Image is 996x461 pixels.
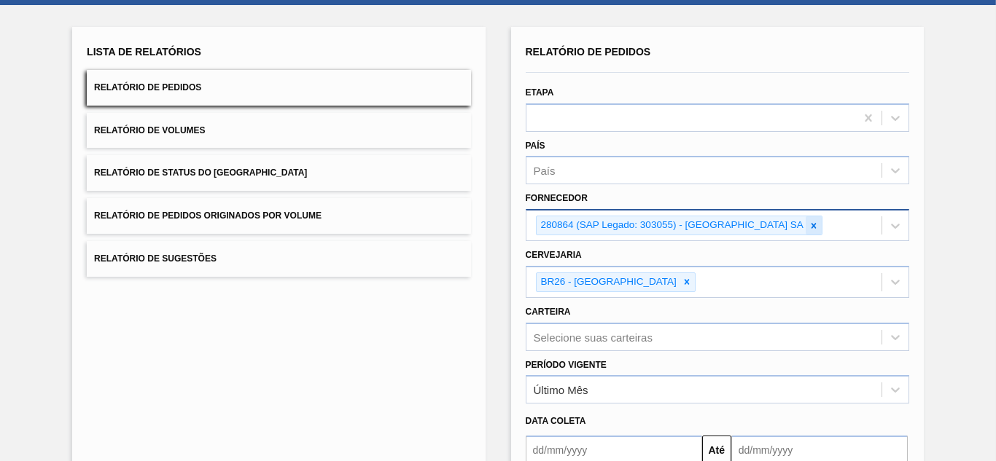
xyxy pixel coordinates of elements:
div: BR26 - [GEOGRAPHIC_DATA] [537,273,679,291]
label: Cervejaria [526,250,582,260]
div: País [534,165,556,177]
div: Último Mês [534,384,588,396]
span: Relatório de Pedidos Originados por Volume [94,210,322,221]
div: Selecione suas carteiras [534,331,653,343]
button: Relatório de Pedidos [87,70,470,106]
label: País [526,141,545,151]
label: Período Vigente [526,360,607,370]
button: Relatório de Volumes [87,113,470,149]
label: Carteira [526,307,571,317]
span: Relatório de Status do [GEOGRAPHIC_DATA] [94,168,307,178]
button: Relatório de Sugestões [87,241,470,277]
button: Relatório de Status do [GEOGRAPHIC_DATA] [87,155,470,191]
label: Etapa [526,87,554,98]
span: Lista de Relatórios [87,46,201,58]
div: 280864 (SAP Legado: 303055) - [GEOGRAPHIC_DATA] SA [537,216,806,235]
span: Relatório de Volumes [94,125,205,135]
span: Relatório de Pedidos [94,82,201,92]
label: Fornecedor [526,193,588,203]
span: Relatório de Pedidos [526,46,651,58]
button: Relatório de Pedidos Originados por Volume [87,198,470,234]
span: Relatório de Sugestões [94,253,217,264]
span: Data coleta [526,416,586,426]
